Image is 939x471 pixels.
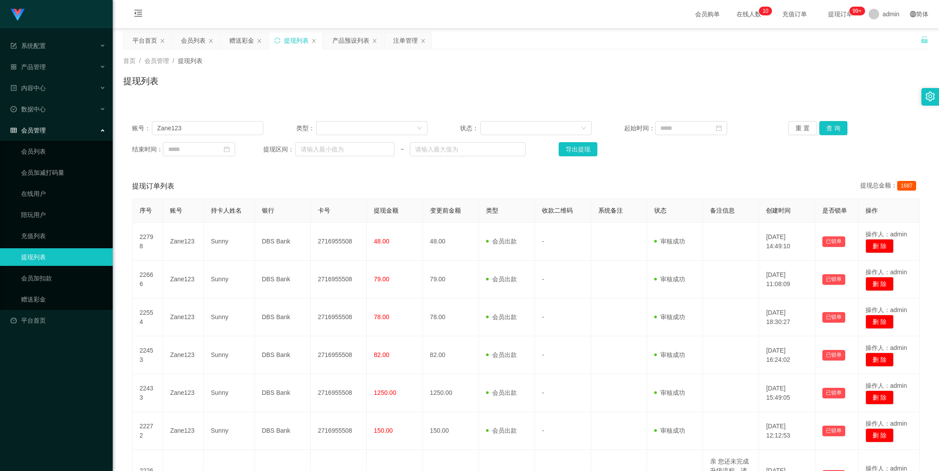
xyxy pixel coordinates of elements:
a: 图标: dashboard平台首页 [11,312,106,329]
span: 银行 [262,207,274,214]
span: 审核成功 [654,389,685,396]
span: 充值订单 [778,11,811,17]
span: 备注信息 [710,207,735,214]
span: 系统备注 [598,207,623,214]
i: 图标: appstore-o [11,64,17,70]
a: 会员列表 [21,143,106,160]
td: [DATE] 12:12:53 [759,412,815,450]
td: Zane123 [163,223,204,261]
i: 图标: down [581,125,586,132]
td: [DATE] 14:49:10 [759,223,815,261]
td: Sunny [204,412,255,450]
span: 卡号 [318,207,330,214]
span: / [139,57,141,64]
span: 会员出款 [486,313,517,320]
td: DBS Bank [255,412,311,450]
button: 删 除 [865,353,894,367]
span: 提现金额 [374,207,398,214]
span: 提现区间： [263,145,295,154]
i: 图标: close [257,38,262,44]
i: 图标: close [420,38,426,44]
td: Zane123 [163,298,204,336]
td: Sunny [204,336,255,374]
span: 会员出款 [486,351,517,358]
i: 图标: table [11,127,17,133]
td: 2716955508 [311,223,367,261]
span: 内容中心 [11,85,46,92]
span: 创建时间 [766,207,791,214]
span: 操作人：admin [865,420,907,427]
button: 删 除 [865,315,894,329]
a: 在线用户 [21,185,106,202]
span: 审核成功 [654,276,685,283]
td: DBS Bank [255,336,311,374]
sup: 10 [759,7,772,15]
td: [DATE] 11:08:09 [759,261,815,298]
td: DBS Bank [255,298,311,336]
span: 78.00 [374,313,389,320]
div: 提现总金额： [860,181,920,191]
div: 会员列表 [181,32,206,49]
td: DBS Bank [255,223,311,261]
a: 充值列表 [21,227,106,245]
span: 审核成功 [654,351,685,358]
button: 重 置 [788,121,817,135]
td: Sunny [204,374,255,412]
input: 请输入最大值为 [410,142,526,156]
td: Sunny [204,261,255,298]
span: 150.00 [374,427,393,434]
td: Zane123 [163,374,204,412]
button: 已锁单 [822,274,845,285]
span: 账号 [170,207,182,214]
span: 会员出款 [486,276,517,283]
span: 操作人：admin [865,231,907,238]
i: 图标: calendar [716,125,722,131]
span: - [542,389,544,396]
div: 平台首页 [133,32,157,49]
span: - [542,276,544,283]
span: 1687 [897,181,916,191]
i: 图标: profile [11,85,17,91]
span: / [173,57,174,64]
span: 会员出款 [486,389,517,396]
td: [DATE] 18:30:27 [759,298,815,336]
i: 图标: close [372,38,377,44]
img: logo.9652507e.png [11,9,25,21]
a: 赠送彩金 [21,291,106,308]
span: 结束时间： [132,145,163,154]
a: 会员加扣款 [21,269,106,287]
span: 审核成功 [654,313,685,320]
span: 类型 [486,207,498,214]
i: 图标: setting [925,92,935,101]
input: 请输入最小值为 [295,142,394,156]
p: 0 [766,7,769,15]
i: 图标: menu-fold [123,0,153,29]
td: Zane123 [163,336,204,374]
div: 提现列表 [284,32,309,49]
span: 操作人：admin [865,269,907,276]
span: 会员出款 [486,238,517,245]
td: [DATE] 15:49:05 [759,374,815,412]
span: ~ [394,145,410,154]
button: 已锁单 [822,388,845,398]
span: 操作人：admin [865,344,907,351]
span: 1250.00 [374,389,396,396]
td: 1250.00 [423,374,479,412]
span: 会员管理 [144,57,169,64]
span: 79.00 [374,276,389,283]
i: 图标: global [910,11,916,17]
h1: 提现列表 [123,74,158,88]
td: 48.00 [423,223,479,261]
td: 150.00 [423,412,479,450]
button: 删 除 [865,277,894,291]
span: 序号 [140,207,152,214]
i: 图标: close [208,38,214,44]
span: - [542,238,544,245]
button: 删 除 [865,428,894,442]
td: 2716955508 [311,298,367,336]
button: 删 除 [865,239,894,253]
button: 已锁单 [822,426,845,436]
td: 22272 [133,412,163,450]
td: 22666 [133,261,163,298]
span: 82.00 [374,351,389,358]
